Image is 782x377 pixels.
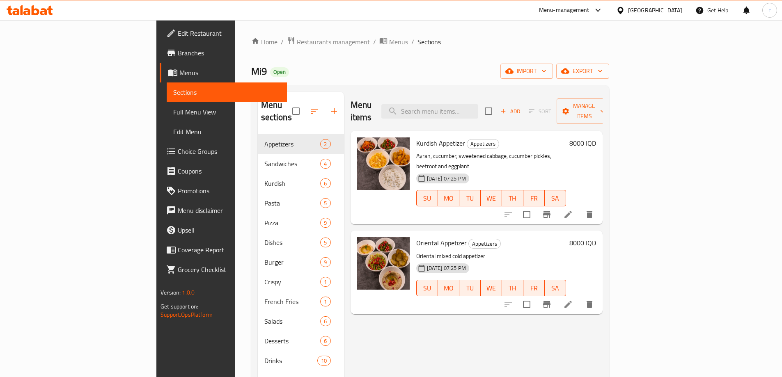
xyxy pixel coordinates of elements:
button: SU [416,280,438,296]
span: 5 [321,239,330,247]
span: WE [484,192,499,204]
div: Pizza9 [258,213,344,233]
div: Desserts6 [258,331,344,351]
a: Menus [379,37,408,47]
span: Select section first [523,105,557,118]
div: Drinks10 [258,351,344,370]
span: MO [441,282,456,294]
span: export [563,66,603,76]
span: Edit Restaurant [178,28,280,38]
div: items [320,178,330,188]
span: Choice Groups [178,146,280,156]
span: 1 [321,298,330,306]
span: Add [499,107,521,116]
span: Oriental Appetizer [416,237,467,249]
span: SU [420,192,435,204]
span: Full Menu View [173,107,280,117]
a: Edit Menu [167,122,287,142]
div: French Fries1 [258,292,344,311]
span: Pasta [264,198,321,208]
button: FR [523,190,545,206]
span: Crispy [264,277,321,287]
span: 4 [321,160,330,168]
span: SU [420,282,435,294]
span: TH [505,192,520,204]
span: FR [527,282,541,294]
div: Salads6 [258,311,344,331]
span: Desserts [264,336,321,346]
span: Select to update [518,296,535,313]
span: Sections [417,37,441,47]
span: Add item [497,105,523,118]
span: MO [441,192,456,204]
a: Grocery Checklist [160,260,287,279]
button: TU [459,190,481,206]
a: Coverage Report [160,240,287,260]
a: Edit Restaurant [160,23,287,43]
span: import [507,66,546,76]
div: Dishes [264,238,321,247]
button: SA [545,280,566,296]
div: Appetizers [264,139,321,149]
a: Choice Groups [160,142,287,161]
span: Grocery Checklist [178,265,280,274]
li: / [411,37,414,47]
a: Restaurants management [287,37,370,47]
span: 2 [321,140,330,148]
div: items [320,257,330,267]
button: import [500,64,553,79]
div: Dishes5 [258,233,344,252]
span: Coverage Report [178,245,280,255]
li: / [373,37,376,47]
span: FR [527,192,541,204]
span: 6 [321,180,330,187]
div: Sandwiches4 [258,154,344,174]
a: Upsell [160,220,287,240]
div: items [320,218,330,228]
div: Pasta5 [258,193,344,213]
button: delete [580,205,599,224]
h6: 8000 IQD [569,237,596,249]
button: MO [438,190,459,206]
span: 9 [321,219,330,227]
span: 6 [321,318,330,325]
p: Oriental mixed cold appetizer [416,251,566,261]
div: Menu-management [539,5,589,15]
button: export [556,64,609,79]
span: TU [463,192,477,204]
span: Promotions [178,186,280,196]
span: Version: [161,287,181,298]
div: items [320,198,330,208]
div: Burger9 [258,252,344,272]
span: SA [548,282,563,294]
div: French Fries [264,297,321,306]
div: items [317,356,330,366]
span: Pizza [264,218,321,228]
span: Drinks [264,356,318,366]
div: [GEOGRAPHIC_DATA] [628,6,682,15]
button: Manage items [557,98,612,124]
span: [DATE] 07:25 PM [424,175,469,183]
span: Restaurants management [297,37,370,47]
span: 9 [321,258,330,266]
span: Menus [389,37,408,47]
div: items [320,277,330,287]
div: Kurdish [264,178,321,188]
h6: 8000 IQD [569,137,596,149]
span: Coupons [178,166,280,176]
a: Support.OpsPlatform [161,309,213,320]
div: items [320,238,330,247]
a: Sections [167,82,287,102]
button: FR [523,280,545,296]
nav: Menu sections [258,131,344,374]
span: Burger [264,257,321,267]
span: Appetizers [467,139,499,149]
span: Salads [264,316,321,326]
span: Sort sections [305,101,324,121]
span: Sections [173,87,280,97]
span: Menu disclaimer [178,206,280,215]
img: Oriental Appetizer [357,237,410,290]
